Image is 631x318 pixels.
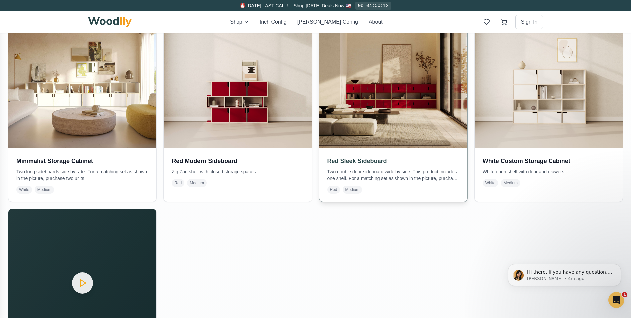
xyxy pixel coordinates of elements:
span: Medium [343,186,362,194]
span: Red [172,179,184,187]
button: Inch Config [260,18,287,26]
h3: White Custom Storage Cabinet [483,156,615,166]
iframe: Intercom live chat [608,292,624,308]
button: [PERSON_NAME] Config [297,18,358,26]
span: Medium [35,186,54,194]
span: Red [327,186,340,194]
span: Medium [501,179,520,187]
span: ⏰ [DATE] LAST CALL! – Shop [DATE] Deals Now 🇺🇸 [240,3,351,8]
span: 1 [622,292,627,297]
iframe: Intercom notifications message [498,250,631,300]
span: White [16,186,32,194]
img: Woodlly [88,17,132,27]
h3: Red Modern Sideboard [172,156,304,166]
span: Medium [187,179,207,187]
h3: Minimalist Storage Cabinet [16,156,148,166]
span: White [483,179,498,187]
button: About [369,18,383,26]
button: Sign In [515,15,543,29]
h3: Red Sleek Sideboard [327,156,459,166]
button: Shop [230,18,249,26]
p: White open shelf with door and drawers [483,168,615,175]
div: 0d 04:50:12 [355,2,391,10]
p: Two long sideboards side by side. For a matching set as shown in the picture, purchase two units. [16,168,148,182]
p: Two double door sideboard wide by side. This product includes one shelf. For a matching set as sh... [327,168,459,182]
p: Zig Zag shelf with closed storage spaces [172,168,304,175]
